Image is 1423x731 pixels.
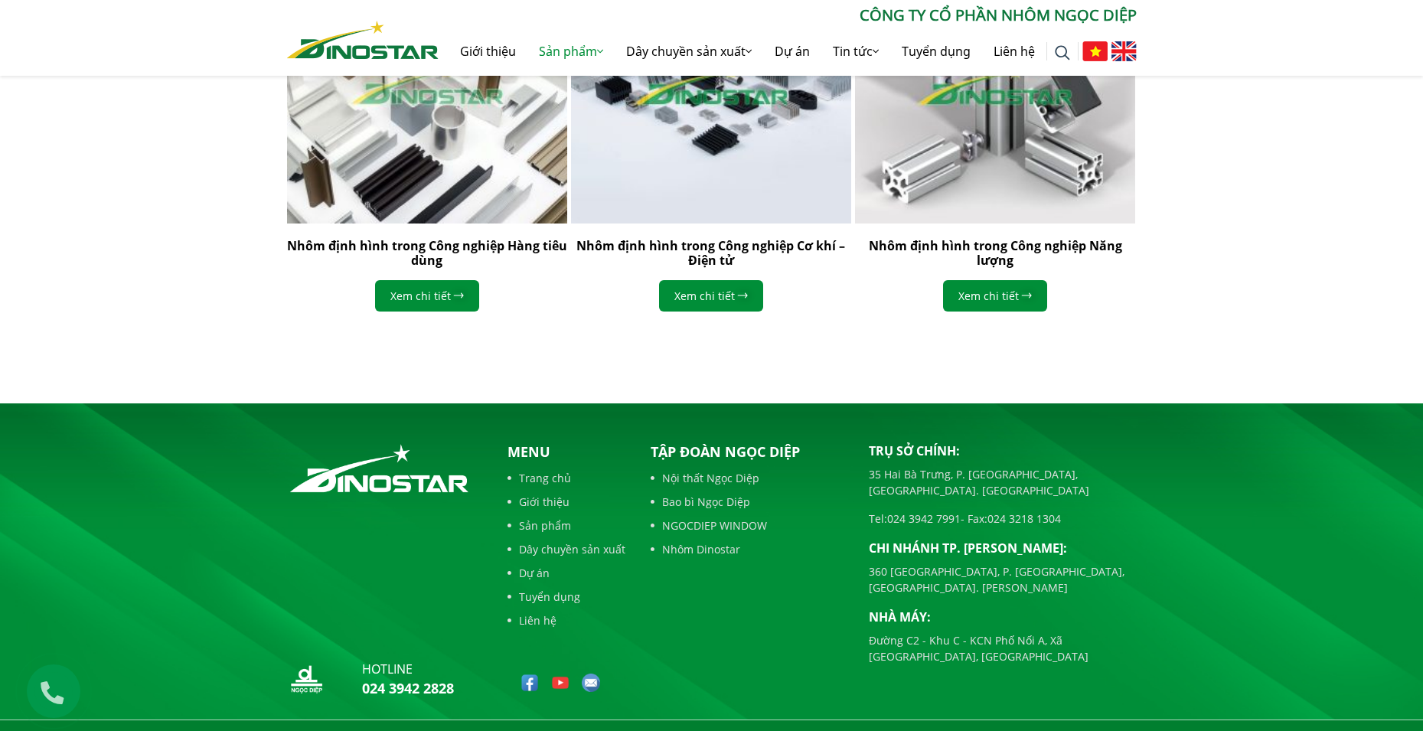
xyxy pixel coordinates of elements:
[943,280,1047,312] a: Xem chi tiết
[869,511,1137,527] p: Tel: - Fax:
[659,280,763,312] a: Xem chi tiết
[508,541,625,557] a: Dây chuyền sản xuất
[508,612,625,628] a: Liên hệ
[869,237,1122,269] a: Nhôm định hình trong Công nghiệp Năng lượng
[439,4,1137,27] p: CÔNG TY CỔ PHẦN NHÔM NGỌC DIỆP
[869,632,1137,664] p: Đường C2 - Khu C - KCN Phố Nối A, Xã [GEOGRAPHIC_DATA], [GEOGRAPHIC_DATA]
[763,27,821,76] a: Dự án
[362,679,454,697] a: 024 3942 2828
[508,565,625,581] a: Dự án
[375,280,479,312] a: Xem chi tiết
[869,466,1137,498] p: 35 Hai Bà Trưng, P. [GEOGRAPHIC_DATA], [GEOGRAPHIC_DATA]. [GEOGRAPHIC_DATA]
[576,237,845,269] a: Nhôm định hình trong Công nghiệp Cơ khí – Điện tử
[869,539,1137,557] p: Chi nhánh TP. [PERSON_NAME]:
[287,237,567,269] a: Nhôm định hình trong Công nghiệp Hàng tiêu dùng
[651,517,846,534] a: NGOCDIEP WINDOW
[508,517,625,534] a: Sản phẩm
[508,470,625,486] a: Trang chủ
[508,589,625,605] a: Tuyển dụng
[362,660,454,678] p: hotline
[287,21,439,59] img: Nhôm Dinostar
[508,494,625,510] a: Giới thiệu
[869,608,1137,626] p: Nhà máy:
[982,27,1046,76] a: Liên hệ
[527,27,615,76] a: Sản phẩm
[449,27,527,76] a: Giới thiệu
[508,442,625,462] p: Menu
[821,27,890,76] a: Tin tức
[287,442,472,495] img: logo_footer
[887,511,961,526] a: 024 3942 7991
[869,442,1137,460] p: Trụ sở chính:
[651,470,846,486] a: Nội thất Ngọc Diệp
[1082,41,1108,61] img: Tiếng Việt
[651,541,846,557] a: Nhôm Dinostar
[651,494,846,510] a: Bao bì Ngọc Diệp
[869,563,1137,596] p: 360 [GEOGRAPHIC_DATA], P. [GEOGRAPHIC_DATA], [GEOGRAPHIC_DATA]. [PERSON_NAME]
[615,27,763,76] a: Dây chuyền sản xuất
[890,27,982,76] a: Tuyển dụng
[1111,41,1137,61] img: English
[651,442,846,462] p: Tập đoàn Ngọc Diệp
[1055,45,1070,60] img: search
[987,511,1061,526] a: 024 3218 1304
[287,660,325,698] img: logo_nd_footer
